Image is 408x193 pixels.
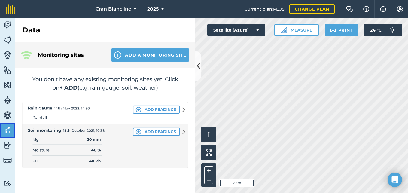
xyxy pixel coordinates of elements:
[111,48,189,62] button: Add a Monitoring Site
[325,24,358,36] button: Print
[380,5,386,13] img: svg+xml;base64,PHN2ZyB4bWxucz0iaHR0cDovL3d3dy53My5vcmcvMjAwMC9zdmciIHdpZHRoPSIxNyIgaGVpZ2h0PSIxNy...
[388,173,402,187] div: Open Intercom Messenger
[3,141,12,150] img: svg+xml;base64,PD94bWwgdmVyc2lvbj0iMS4wIiBlbmNvZGluZz0idXRmLTgiPz4KPCEtLSBHZW5lcmF0b3I6IEFkb2JlIE...
[396,6,403,12] img: A cog icon
[204,175,213,184] button: –
[3,111,12,120] img: svg+xml;base64,PD94bWwgdmVyc2lvbj0iMS4wIiBlbmNvZGluZz0idXRmLTgiPz4KPCEtLSBHZW5lcmF0b3I6IEFkb2JlIE...
[22,75,188,92] h2: You don't have any existing monitoring sites yet. Click on (e.g. rain gauge, soil, weather)
[38,51,102,59] h4: Monitoring sites
[363,6,370,12] img: A question mark icon
[3,156,12,164] img: svg+xml;base64,PD94bWwgdmVyc2lvbj0iMS4wIiBlbmNvZGluZz0idXRmLTgiPz4KPCEtLSBHZW5lcmF0b3I6IEFkb2JlIE...
[22,25,40,35] h2: Data
[208,131,210,138] span: i
[370,24,382,36] span: 24 ° C
[3,51,12,59] img: svg+xml;base64,PD94bWwgdmVyc2lvbj0iMS4wIiBlbmNvZGluZz0idXRmLTgiPz4KPCEtLSBHZW5lcmF0b3I6IEFkb2JlIE...
[386,24,398,36] img: svg+xml;base64,PD94bWwgdmVyc2lvbj0iMS4wIiBlbmNvZGluZz0idXRmLTgiPz4KPCEtLSBHZW5lcmF0b3I6IEFkb2JlIE...
[6,4,15,14] img: fieldmargin Logo
[201,127,216,142] button: i
[3,96,12,105] img: svg+xml;base64,PD94bWwgdmVyc2lvbj0iMS4wIiBlbmNvZGluZz0idXRmLTgiPz4KPCEtLSBHZW5lcmF0b3I6IEFkb2JlIE...
[3,81,12,90] img: svg+xml;base64,PHN2ZyB4bWxucz0iaHR0cDovL3d3dy53My5vcmcvMjAwMC9zdmciIHdpZHRoPSI1NiIgaGVpZ2h0PSI2MC...
[274,24,319,36] button: Measure
[206,149,212,156] img: Four arrows, one pointing top left, one top right, one bottom right and the last bottom left
[3,35,12,44] img: svg+xml;base64,PHN2ZyB4bWxucz0iaHR0cDovL3d3dy53My5vcmcvMjAwMC9zdmciIHdpZHRoPSI1NiIgaGVpZ2h0PSI2MC...
[96,5,131,13] span: Cran Blanc Inc
[3,20,12,29] img: svg+xml;base64,PD94bWwgdmVyc2lvbj0iMS4wIiBlbmNvZGluZz0idXRmLTgiPz4KPCEtLSBHZW5lcmF0b3I6IEFkb2JlIE...
[3,66,12,75] img: svg+xml;base64,PHN2ZyB4bWxucz0iaHR0cDovL3d3dy53My5vcmcvMjAwMC9zdmciIHdpZHRoPSI1NiIgaGVpZ2h0PSI2MC...
[207,24,265,36] button: Satellite (Azure)
[245,6,285,12] span: Current plan : PLUS
[204,166,213,175] button: +
[346,6,353,12] img: Two speech bubbles overlapping with the left bubble in the forefront
[114,51,121,59] img: svg+xml;base64,PHN2ZyB4bWxucz0iaHR0cDovL3d3dy53My5vcmcvMjAwMC9zdmciIHdpZHRoPSIxNCIgaGVpZ2h0PSIyNC...
[3,126,12,135] img: svg+xml;base64,PD94bWwgdmVyc2lvbj0iMS4wIiBlbmNvZGluZz0idXRmLTgiPz4KPCEtLSBHZW5lcmF0b3I6IEFkb2JlIE...
[147,5,159,13] span: 2025
[3,181,12,186] img: svg+xml;base64,PD94bWwgdmVyc2lvbj0iMS4wIiBlbmNvZGluZz0idXRmLTgiPz4KPCEtLSBHZW5lcmF0b3I6IEFkb2JlIE...
[364,24,402,36] button: 24 °C
[59,84,78,91] strong: + ADD
[289,4,335,14] a: Change plan
[281,27,287,33] img: Ruler icon
[21,51,32,59] img: Three radiating wave signals
[330,26,336,34] img: svg+xml;base64,PHN2ZyB4bWxucz0iaHR0cDovL3d3dy53My5vcmcvMjAwMC9zdmciIHdpZHRoPSIxOSIgaGVpZ2h0PSIyNC...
